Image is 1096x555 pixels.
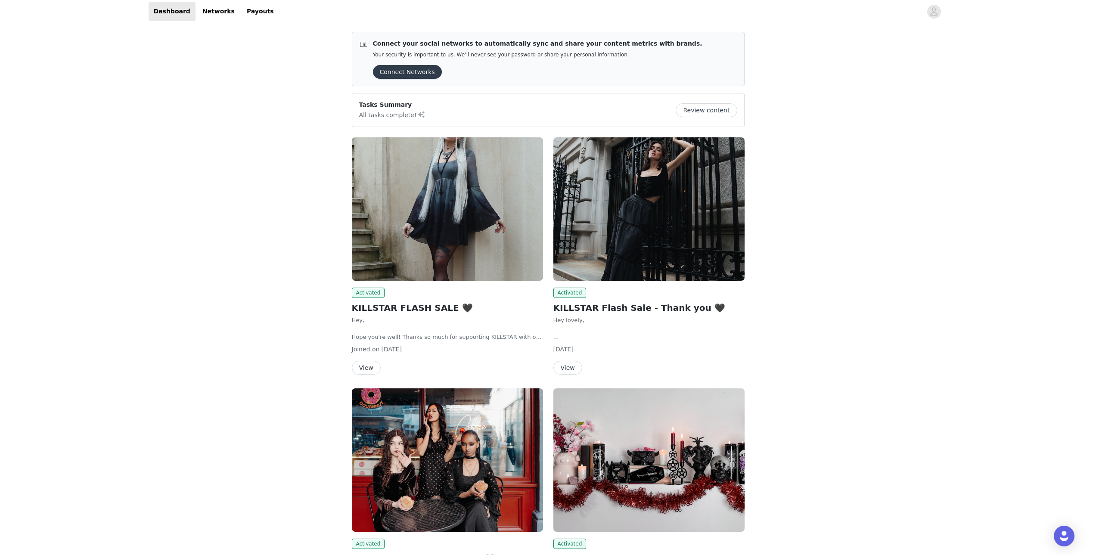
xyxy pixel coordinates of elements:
span: [DATE] [553,346,574,353]
p: Hey, [352,316,543,325]
a: Payouts [242,2,279,21]
button: Connect Networks [373,65,442,79]
a: View [553,365,582,371]
a: Networks [197,2,240,21]
button: View [553,361,582,375]
span: Activated [352,539,385,549]
p: All tasks complete! [359,109,425,120]
h2: KILLSTAR Flash Sale - Thank you 🖤 [553,301,745,314]
p: Your security is important to us. We’ll never see your password or share your personal information. [373,52,702,58]
img: KILLSTAR - UK [352,137,543,281]
span: Activated [352,288,385,298]
button: Review content [676,103,737,117]
p: Hey lovely, [553,316,745,325]
span: Activated [553,288,587,298]
p: Thanks so much for helping us promote our flash sale! As a thank you, we'd love to send you 1-3 c... [553,333,745,341]
div: avatar [930,5,938,19]
span: Joined on [352,346,380,353]
span: Activated [553,539,587,549]
a: View [352,365,381,371]
img: KILLSTAR - UK [553,388,745,532]
p: Connect your social networks to automatically sync and share your content metrics with brands. [373,39,702,48]
button: View [352,361,381,375]
p: Tasks Summary [359,100,425,109]
div: Open Intercom Messenger [1054,526,1074,546]
img: KILLSTAR - UK [553,137,745,281]
p: Hope you're well! Thanks so much for supporting KILLSTAR with our flash sale ✨ [352,333,543,341]
h2: KILLSTAR FLASH SALE 🖤 [352,301,543,314]
a: Dashboard [149,2,196,21]
img: KILLSTAR - UK [352,388,543,532]
span: [DATE] [382,346,402,353]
